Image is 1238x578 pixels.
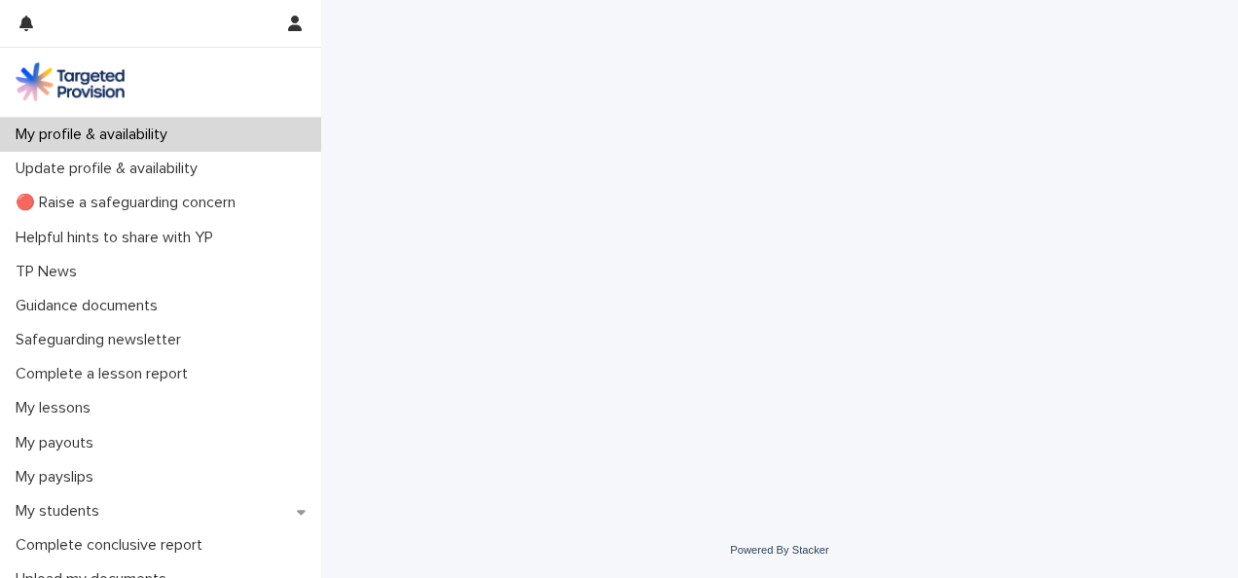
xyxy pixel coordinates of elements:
[8,399,106,417] p: My lessons
[8,229,229,247] p: Helpful hints to share with YP
[16,62,125,101] img: M5nRWzHhSzIhMunXDL62
[8,297,173,315] p: Guidance documents
[8,536,218,555] p: Complete conclusive report
[8,331,197,349] p: Safeguarding newsletter
[8,194,251,212] p: 🔴 Raise a safeguarding concern
[8,365,203,383] p: Complete a lesson report
[8,263,92,281] p: TP News
[8,502,115,521] p: My students
[8,434,109,452] p: My payouts
[730,544,828,556] a: Powered By Stacker
[8,126,183,144] p: My profile & availability
[8,160,213,178] p: Update profile & availability
[8,468,109,487] p: My payslips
